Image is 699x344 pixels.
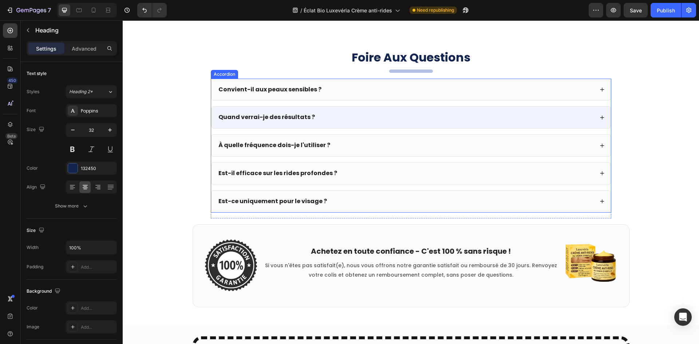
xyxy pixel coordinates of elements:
[142,225,434,236] p: Achetez en toute confiance - C'est 100 % sans risque !
[81,305,115,312] div: Add...
[27,305,38,311] div: Color
[55,202,89,210] div: Show more
[27,107,36,114] div: Font
[96,177,204,185] p: Est-ce uniquement pour le visage ?
[48,6,51,15] p: 7
[651,3,681,17] button: Publish
[81,218,136,273] img: gempages_578032762192134844-2e90c98b-72cf-4d67-b2a4-3fdec48c0d17.png
[35,26,114,35] p: Heading
[69,88,93,95] span: Heading 2*
[27,264,43,270] div: Padding
[96,66,199,73] p: Convient-il aux peaux sensibles ?
[5,133,17,139] div: Beta
[96,149,214,157] p: Est-il efficace sur les rides profondes ?
[123,20,699,344] iframe: Design area
[624,3,648,17] button: Save
[266,49,310,52] h2: ..
[137,3,167,17] div: Undo/Redo
[96,93,192,101] p: Quand verrai-je des résultats ?
[90,51,114,57] div: Accordion
[27,286,62,296] div: Background
[27,165,38,171] div: Color
[27,324,39,330] div: Image
[657,7,675,14] div: Publish
[27,226,46,236] div: Size
[96,121,208,129] p: À quelle fréquence dois-je l'utiliser ?
[142,241,434,259] p: Si vous n'êtes pas satisfait(e), nous vous offrons notre garantie satisfait ou remboursé de 30 jo...
[27,125,46,135] div: Size
[630,7,642,13] span: Save
[27,88,39,95] div: Styles
[27,70,47,77] div: Text style
[81,324,115,331] div: Add...
[3,3,54,17] button: 7
[441,215,495,270] img: Alt Image
[81,165,115,172] div: 132450
[66,241,116,254] input: Auto
[674,308,692,326] div: Open Intercom Messenger
[36,45,56,52] p: Settings
[304,7,392,14] span: Éclat Bio Luxevéria Crème anti-rides
[81,108,115,114] div: Poppins
[417,7,454,13] span: Need republishing
[300,7,302,14] span: /
[66,85,117,98] button: Heading 2*
[27,244,39,251] div: Width
[81,264,115,270] div: Add...
[72,45,96,52] p: Advanced
[27,182,47,192] div: Align
[27,199,117,213] button: Show more
[7,78,17,83] div: 450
